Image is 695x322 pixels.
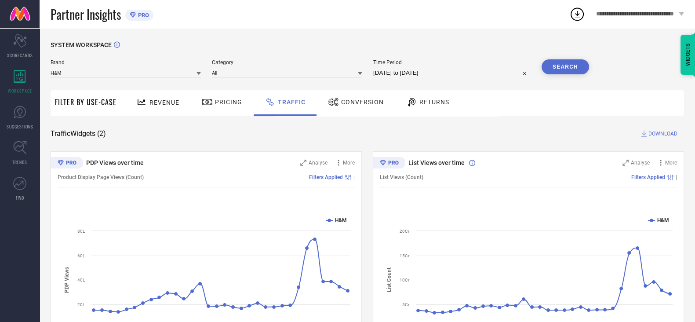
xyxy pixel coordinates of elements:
text: 20Cr [400,229,410,234]
span: Revenue [149,99,179,106]
svg: Zoom [622,160,629,166]
input: Select time period [373,68,531,78]
span: Filter By Use-Case [55,97,116,107]
div: Open download list [569,6,585,22]
span: Traffic [278,99,306,106]
span: TRENDS [12,159,27,165]
span: Brand [51,59,201,66]
text: 5Cr [402,302,410,307]
span: Analyse [631,160,650,166]
span: DOWNLOAD [648,129,677,138]
div: Premium [51,157,83,170]
span: PDP Views over time [86,159,144,166]
span: List Views (Count) [380,174,423,180]
span: Pricing [215,99,242,106]
span: | [676,174,677,180]
text: 60L [77,253,85,258]
button: Search [542,59,589,74]
span: Conversion [341,99,384,106]
span: Filters Applied [309,174,343,180]
span: Partner Insights [51,5,121,23]
span: Filters Applied [631,174,665,180]
span: FWD [16,194,24,201]
span: SCORECARDS [7,52,33,59]
span: Analyse [309,160,327,166]
text: H&M [657,217,669,223]
span: PRO [136,12,149,18]
text: 80L [77,229,85,234]
text: 20L [77,302,85,307]
span: WORKSPACE [8,88,32,94]
text: 40L [77,278,85,282]
span: Time Period [373,59,531,66]
span: SUGGESTIONS [7,123,33,130]
span: Returns [419,99,449,106]
span: SYSTEM WORKSPACE [51,41,112,48]
text: H&M [335,217,347,223]
span: More [343,160,355,166]
div: Premium [373,157,405,170]
span: | [353,174,355,180]
svg: Zoom [300,160,306,166]
span: More [665,160,677,166]
span: Category [212,59,362,66]
tspan: PDP Views [64,267,70,293]
text: 10Cr [400,278,410,282]
span: Traffic Widgets ( 2 ) [51,129,106,138]
span: List Views over time [408,159,465,166]
span: Product Display Page Views (Count) [58,174,144,180]
text: 15Cr [400,253,410,258]
tspan: List Count [386,267,392,292]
